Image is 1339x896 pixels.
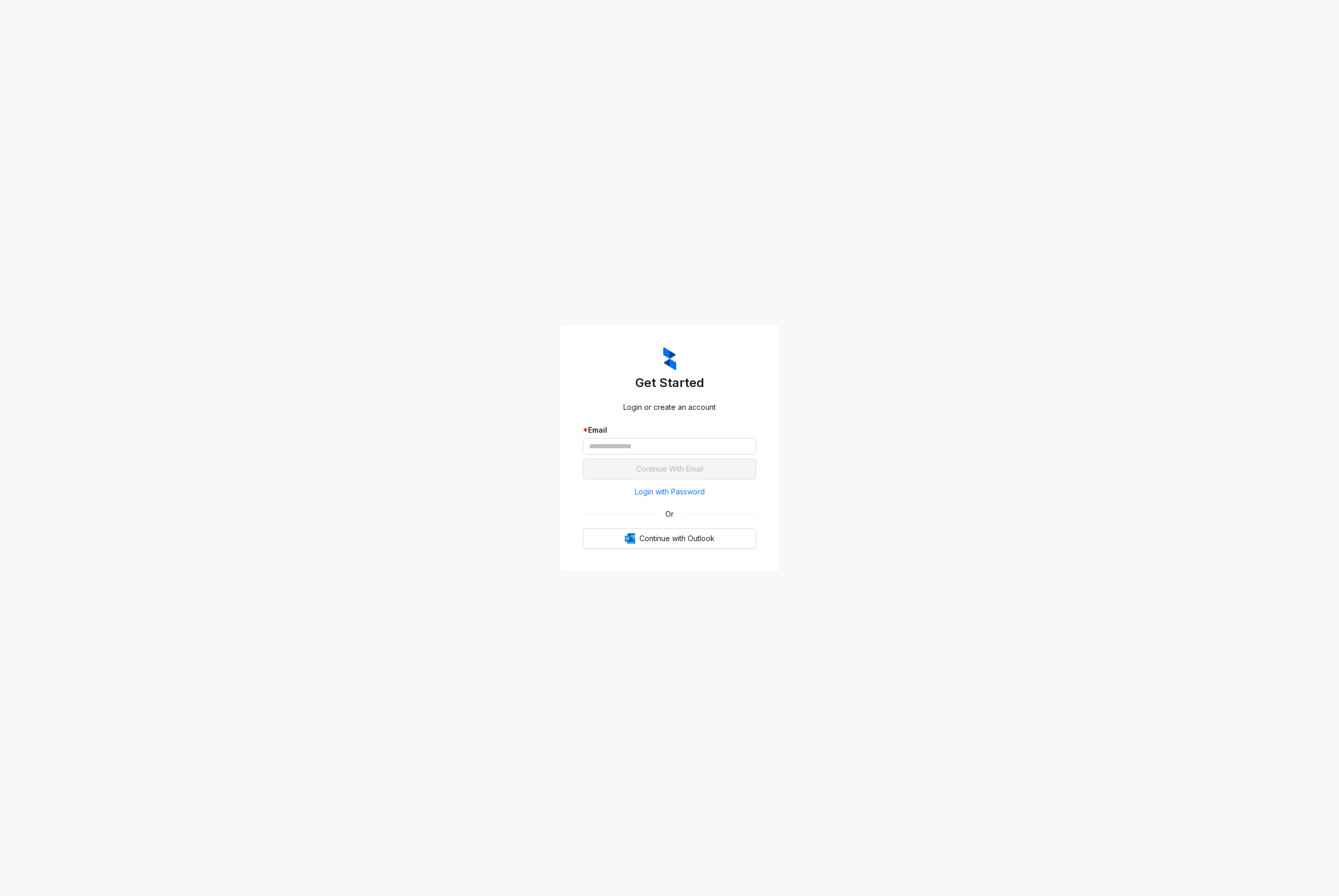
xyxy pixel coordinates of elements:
[583,528,756,549] button: OutlookContinue with Outlook
[639,533,715,544] span: Continue with Outlook
[583,375,756,391] h3: Get Started
[658,508,681,520] span: Or
[583,402,756,413] div: Login or create an account
[635,486,705,498] span: Login with Password
[583,459,756,479] button: Continue With Email
[583,484,756,500] button: Login with Password
[625,533,635,544] img: Outlook
[663,347,676,371] img: ZumaIcon
[583,424,756,436] div: Email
